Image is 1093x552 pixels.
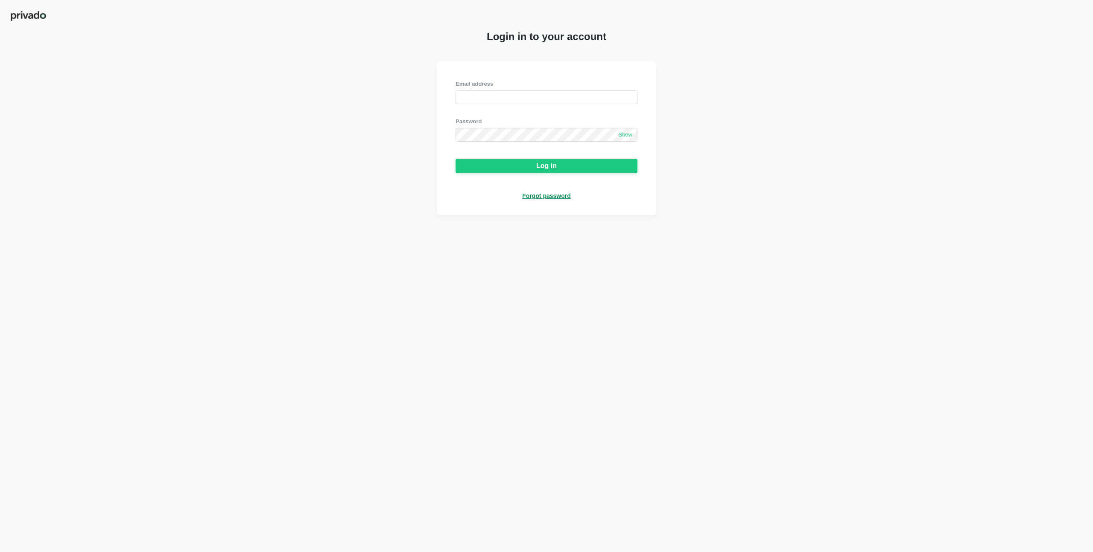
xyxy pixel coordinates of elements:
span: Show [618,131,632,139]
a: Forgot password [522,192,571,200]
span: Login in to your account [487,31,606,43]
img: privado-logo [10,10,47,22]
button: Log in [456,159,637,173]
div: Log in [536,162,557,170]
div: Email address [456,80,637,88]
div: Password [456,118,637,125]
